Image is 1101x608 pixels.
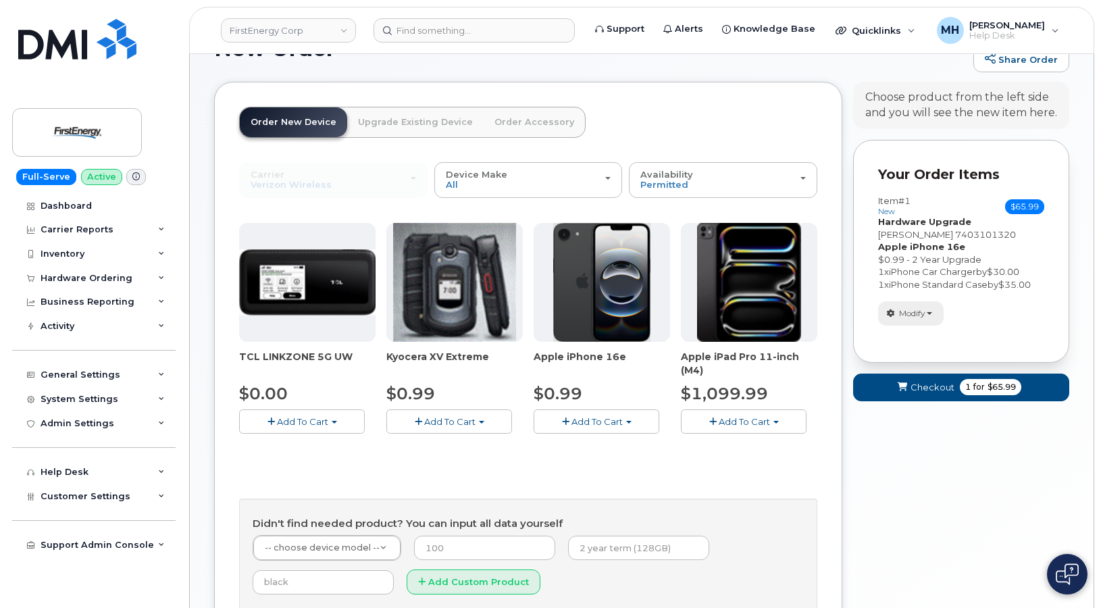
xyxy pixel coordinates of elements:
h4: Didn't find needed product? You can input all data yourself [253,518,804,530]
img: linkzone5g.png [239,249,376,315]
span: $35.00 [998,279,1031,290]
span: Availability [640,169,693,180]
span: All [446,179,458,190]
span: $65.99 [988,381,1016,393]
span: Help Desk [969,30,1045,41]
a: Upgrade Existing Device [347,107,484,137]
a: -- choose device model -- [253,536,401,560]
span: Knowledge Base [734,22,815,36]
a: FirstEnergy Corp [221,18,356,43]
div: x by [878,278,1044,291]
button: Add To Cart [681,409,806,433]
span: $0.00 [239,384,288,403]
span: [PERSON_NAME] [969,20,1045,30]
span: Permitted [640,179,688,190]
button: Checkout 1 for $65.99 [853,374,1069,401]
span: $1,099.99 [681,384,768,403]
img: xvextreme.gif [393,223,515,342]
a: Knowledge Base [713,16,825,43]
span: Quicklinks [852,25,901,36]
button: Device Make All [434,162,623,197]
img: Open chat [1056,563,1079,585]
span: iPhone Standard Case [889,279,988,290]
span: Add To Cart [277,416,328,427]
input: Find something... [374,18,575,43]
span: $65.99 [1005,199,1044,214]
div: $0.99 - 2 Year Upgrade [878,253,1044,266]
a: Order New Device [240,107,347,137]
span: 1 [965,381,971,393]
span: #1 [898,195,911,206]
span: $30.00 [987,266,1019,277]
h3: Item [878,196,911,216]
a: Share Order [973,46,1069,73]
span: Add To Cart [719,416,770,427]
span: -- choose device model -- [265,542,380,553]
span: iPhone Car Charger [889,266,976,277]
div: Melissa Hoye [927,17,1069,44]
a: Order Accessory [484,107,585,137]
div: Quicklinks [826,17,925,44]
span: $0.99 [386,384,435,403]
button: Add To Cart [534,409,659,433]
strong: Hardware Upgrade [878,216,971,227]
div: Apple iPad Pro 11-inch (M4) [681,350,817,377]
span: 7403101320 [955,229,1016,240]
small: new [878,207,895,216]
div: x by [878,265,1044,278]
div: TCL LINKZONE 5G UW [239,350,376,377]
a: Support [586,16,654,43]
span: Add To Cart [571,416,623,427]
h1: New Order [214,36,967,60]
button: Availability Permitted [629,162,817,197]
span: MH [941,22,959,39]
div: Apple iPhone 16e [534,350,670,377]
span: Device Make [446,169,507,180]
img: iphone16e.png [553,223,650,342]
input: 2 year term (128GB) [568,536,709,560]
span: for [971,381,988,393]
img: ipad_pro_11_m4.png [697,223,802,342]
span: Checkout [911,381,954,394]
span: [PERSON_NAME] [878,229,953,240]
button: Modify [878,301,944,325]
a: Alerts [654,16,713,43]
span: $0.99 [534,384,582,403]
span: Support [607,22,644,36]
span: Add To Cart [424,416,476,427]
span: 1 [878,266,884,277]
button: Add Custom Product [407,569,540,594]
input: black [253,570,394,594]
span: 1 [878,279,884,290]
input: 100 [414,536,555,560]
button: Add To Cart [239,409,365,433]
div: Kyocera XV Extreme [386,350,523,377]
button: Add To Cart [386,409,512,433]
p: Your Order Items [878,165,1044,184]
strong: Apple iPhone 16e [878,241,965,252]
span: Alerts [675,22,703,36]
span: Modify [899,307,925,320]
div: Choose product from the left side and you will see the new item here. [865,90,1057,121]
